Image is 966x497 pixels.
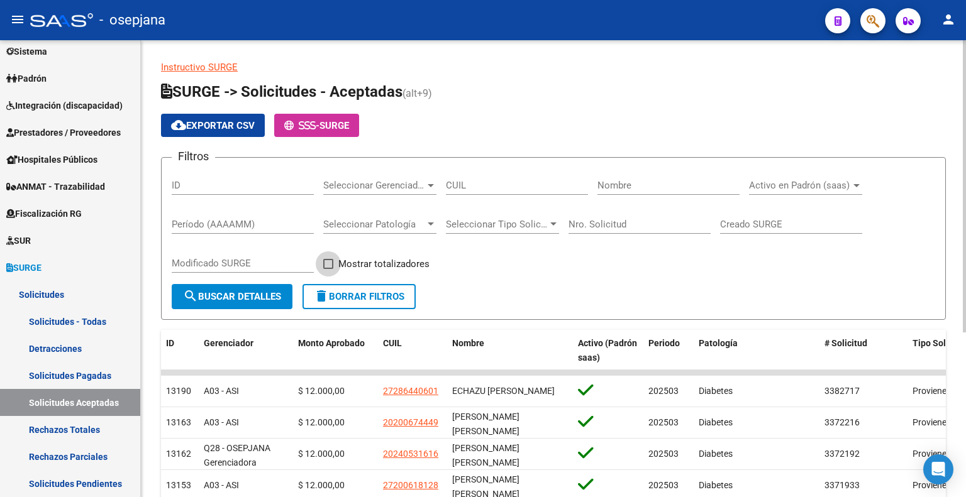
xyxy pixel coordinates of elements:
span: Diabetes [699,449,733,459]
span: # Solicitud [824,338,867,348]
div: Open Intercom Messenger [923,454,953,484]
span: SURGE [319,120,349,131]
span: Buscar Detalles [183,291,281,302]
button: Borrar Filtros [303,284,416,309]
span: 13162 [166,449,191,459]
span: $ 12.000,00 [298,386,345,396]
span: SURGE -> Solicitudes - Aceptadas [161,83,402,101]
span: ANMAT - Trazabilidad [6,180,105,194]
span: SUR [6,234,31,248]
datatable-header-cell: # Solicitud [819,330,908,371]
span: Borrar Filtros [314,291,404,302]
span: A03 - ASI [204,480,239,490]
h3: Filtros [172,148,215,165]
span: 27286440601 [383,386,438,396]
span: Fiscalización RG [6,207,82,221]
datatable-header-cell: Periodo [643,330,694,371]
span: Seleccionar Patología [323,219,425,230]
datatable-header-cell: Patología [694,330,819,371]
button: Exportar CSV [161,114,265,137]
span: 3382717 [824,386,860,396]
datatable-header-cell: Nombre [447,330,573,371]
mat-icon: person [941,12,956,27]
span: A03 - ASI [204,386,239,396]
span: 3371933 [824,480,860,490]
span: CUIL [383,338,402,348]
span: Diabetes [699,480,733,490]
datatable-header-cell: Gerenciador [199,330,293,371]
span: 3372192 [824,449,860,459]
span: Integración (discapacidad) [6,99,123,112]
span: $ 12.000,00 [298,449,345,459]
span: Diabetes [699,386,733,396]
span: A03 - ASI [204,417,239,427]
mat-icon: cloud_download [171,117,186,133]
span: Seleccionar Gerenciador [323,180,425,191]
span: 13153 [166,480,191,490]
span: ID [166,338,174,348]
span: Patología [699,338,738,348]
span: - [284,120,319,131]
span: 202503 [648,449,679,459]
span: Periodo [648,338,680,348]
button: Buscar Detalles [172,284,292,309]
span: Mostrar totalizadores [338,256,430,271]
span: Hospitales Públicos [6,153,97,167]
span: 27200618128 [383,480,438,490]
span: Gerenciador [204,338,253,348]
span: $ 12.000,00 [298,480,345,490]
span: Activo (Padrón saas) [578,338,637,363]
span: Q28 - OSEPJANA Gerenciadora [204,443,270,467]
button: -SURGE [274,114,359,137]
span: 202503 [648,386,679,396]
span: SURGE [6,261,42,275]
span: $ 12.000,00 [298,417,345,427]
span: Exportar CSV [171,120,255,131]
mat-icon: delete [314,288,329,303]
span: [PERSON_NAME] [PERSON_NAME] [452,443,519,467]
span: Prestadores / Proveedores [6,126,121,139]
a: Instructivo SURGE [161,62,238,73]
span: (alt+9) [402,87,432,99]
span: Seleccionar Tipo Solicitud [446,219,548,230]
span: 20240531616 [383,449,438,459]
span: 20200674449 [383,417,438,427]
mat-icon: search [183,288,198,303]
span: Activo en Padrón (saas) [749,180,851,191]
datatable-header-cell: CUIL [378,330,447,371]
datatable-header-cell: ID [161,330,199,371]
datatable-header-cell: Monto Aprobado [293,330,378,371]
span: Diabetes [699,417,733,427]
span: 202503 [648,417,679,427]
span: 3372216 [824,417,860,427]
span: Padrón [6,72,47,85]
span: 13163 [166,417,191,427]
span: - osepjana [99,6,165,34]
mat-icon: menu [10,12,25,27]
datatable-header-cell: Activo (Padrón saas) [573,330,643,371]
span: [PERSON_NAME] [PERSON_NAME] [452,412,519,436]
span: Monto Aprobado [298,338,365,348]
span: Nombre [452,338,484,348]
span: Sistema [6,45,47,58]
span: ECHAZU [PERSON_NAME] [452,386,555,396]
span: 202503 [648,480,679,490]
span: 13190 [166,386,191,396]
